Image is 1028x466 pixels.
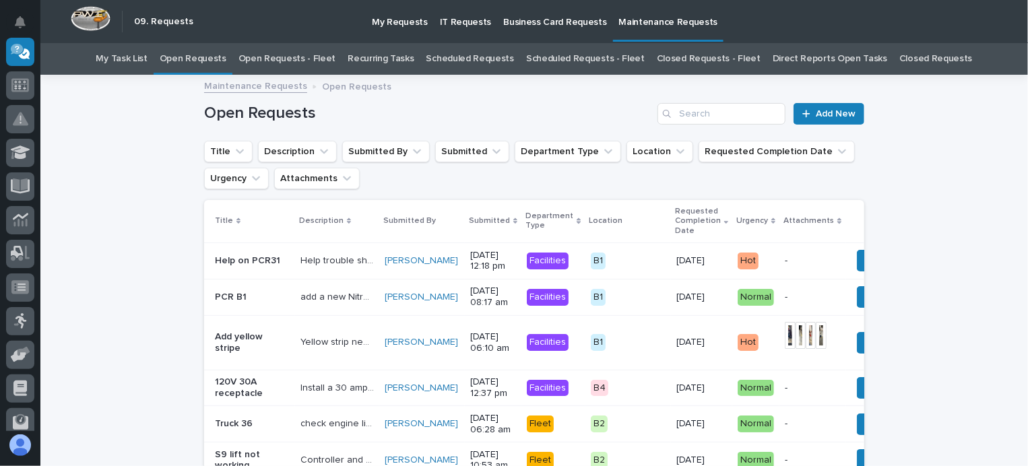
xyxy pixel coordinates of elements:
[591,415,608,432] div: B2
[816,109,856,119] span: Add New
[794,103,864,125] a: Add New
[785,455,840,466] p: -
[527,415,554,432] div: Fleet
[736,213,768,228] p: Urgency
[385,255,458,267] a: [PERSON_NAME]
[470,331,516,354] p: [DATE] 06:10 am
[591,289,606,306] div: B1
[738,289,774,306] div: Normal
[300,415,377,430] p: check engine light is on
[470,376,516,399] p: [DATE] 12:37 pm
[258,141,337,162] button: Description
[527,380,569,397] div: Facilities
[300,289,377,303] p: add a new Nitrogen and Oxygen Regulator to the PCR in building 1
[342,141,430,162] button: Submitted By
[204,77,307,93] a: Maintenance Requests
[435,141,509,162] button: Submitted
[676,455,727,466] p: [DATE]
[385,337,458,348] a: [PERSON_NAME]
[204,168,269,189] button: Urgency
[527,253,569,269] div: Facilities
[676,382,727,394] p: [DATE]
[300,380,377,394] p: Install a 30 amp receptacle in Patrick Briars work area
[699,141,855,162] button: Requested Completion Date
[385,418,458,430] a: [PERSON_NAME]
[738,253,759,269] div: Hot
[215,331,290,354] p: Add yellow stripe
[899,43,972,75] a: Closed Requests
[857,413,915,435] button: Schedule
[785,292,840,303] p: -
[785,418,840,430] p: -
[215,255,290,267] p: Help on PCR31
[738,380,774,397] div: Normal
[215,292,290,303] p: PCR B1
[627,141,693,162] button: Location
[215,213,233,228] p: Title
[383,213,436,228] p: Submitted By
[134,16,193,28] h2: 09. Requests
[274,168,360,189] button: Attachments
[385,382,534,394] a: [PERSON_NAME] [PERSON_NAME]
[17,16,34,38] div: Notifications
[215,418,290,430] p: Truck 36
[738,415,774,432] div: Normal
[657,43,761,75] a: Closed Requests - Fleet
[857,286,903,308] button: Assign
[738,334,759,351] div: Hot
[785,382,840,394] p: -
[300,452,377,466] p: Controller and unit not working
[204,104,652,123] h1: Open Requests
[525,209,573,234] p: Department Type
[204,279,1013,315] tr: PCR B1add a new Nitrogen and Oxygen Regulator to the PCR in building 1add a new Nitrogen and Oxyg...
[470,250,516,273] p: [DATE] 12:18 pm
[348,43,414,75] a: Recurring Tasks
[204,315,1013,370] tr: Add yellow stripeYellow strip needs to be added in B1Yellow strip needs to be added in B1 [PERSON...
[215,376,290,399] p: 120V 30A receptacle
[204,242,1013,279] tr: Help on PCR31Help trouble shootHelp trouble shoot [PERSON_NAME] [DATE] 12:18 pmFacilitiesB1[DATE]...
[676,418,727,430] p: [DATE]
[591,380,608,397] div: B4
[300,334,377,348] p: Yellow strip needs to be added in B1
[71,6,110,31] img: Workspace Logo
[783,213,834,228] p: Attachments
[470,413,516,436] p: [DATE] 06:28 am
[385,292,458,303] a: [PERSON_NAME]
[676,337,727,348] p: [DATE]
[160,43,226,75] a: Open Requests
[385,455,458,466] a: [PERSON_NAME]
[204,141,253,162] button: Title
[515,141,621,162] button: Department Type
[322,78,391,93] p: Open Requests
[785,255,840,267] p: -
[589,213,623,228] p: Location
[773,43,887,75] a: Direct Reports Open Tasks
[470,286,516,308] p: [DATE] 08:17 am
[469,213,510,228] p: Submitted
[857,250,903,271] button: Assign
[238,43,336,75] a: Open Requests - Fleet
[426,43,514,75] a: Scheduled Requests
[6,431,34,459] button: users-avatar
[591,253,606,269] div: B1
[204,406,1013,442] tr: Truck 36check engine light is oncheck engine light is on [PERSON_NAME] [DATE] 06:28 amFleetB2[DAT...
[96,43,148,75] a: My Task List
[6,8,34,36] button: Notifications
[657,103,785,125] input: Search
[526,43,645,75] a: Scheduled Requests - Fleet
[857,332,903,354] button: Assign
[676,255,727,267] p: [DATE]
[857,377,903,399] button: Assign
[300,253,377,267] p: Help trouble shoot
[527,334,569,351] div: Facilities
[299,213,344,228] p: Description
[676,292,727,303] p: [DATE]
[527,289,569,306] div: Facilities
[591,334,606,351] div: B1
[675,204,721,238] p: Requested Completion Date
[204,370,1013,406] tr: 120V 30A receptacleInstall a 30 amp receptacle in [PERSON_NAME] work areaInstall a 30 amp recepta...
